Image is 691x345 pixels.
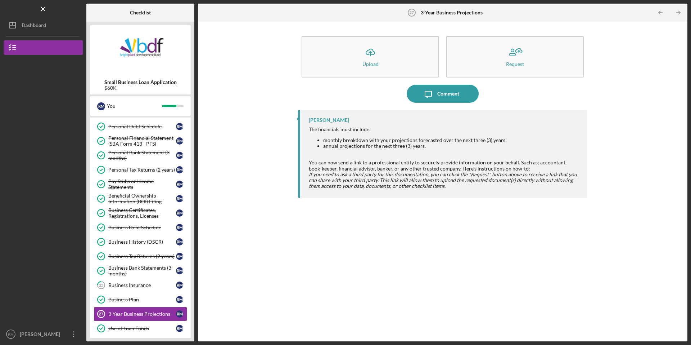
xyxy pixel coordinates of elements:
[108,326,176,331] div: Use of Loan Funds
[108,225,176,230] div: Business Debt Schedule
[176,181,183,188] div: R M
[99,283,103,288] tspan: 25
[18,327,65,343] div: [PERSON_NAME]
[108,207,176,219] div: Business Certificates, Registrations, Licenses
[108,253,176,259] div: Business Tax Returns (2 years)
[108,297,176,302] div: Business Plan
[94,220,187,235] a: Business Debt ScheduleRM
[309,160,580,171] div: You can now send a link to a professional entity to securely provide information on your behalf. ...
[407,85,479,103] button: Comment
[8,332,14,336] text: RM
[309,171,577,189] em: If you need to ask a third party for this documentation, you can click the "Request" button above...
[410,10,414,15] tspan: 27
[176,195,183,202] div: R M
[94,177,187,191] a: Pay Stubs or Income StatementsRM
[108,135,176,147] div: Personal Financial Statement (SBA Form 413 - PFS)
[108,124,176,129] div: Personal Debt Schedule
[22,18,46,34] div: Dashboard
[309,127,580,149] div: The financials must include:
[104,79,177,85] b: Small Business Loan Application
[4,327,83,341] button: RM[PERSON_NAME]
[446,36,584,78] button: Request
[4,18,83,32] button: Dashboard
[104,85,177,91] div: $60K
[94,278,187,292] a: 25Business InsuranceRM
[176,310,183,318] div: R M
[94,321,187,336] a: Use of Loan FundsRM
[108,193,176,204] div: Beneficial Ownership Information (BOI) Filing
[130,10,151,16] b: Checklist
[94,292,187,307] a: Business PlanRM
[97,102,105,110] div: R M
[94,148,187,163] a: Personal Bank Statement (3 months)RM
[99,312,103,316] tspan: 27
[108,282,176,288] div: Business Insurance
[94,307,187,321] a: 273-Year Business ProjectionsRM
[176,296,183,303] div: R M
[108,178,176,190] div: Pay Stubs or Income Statements
[94,191,187,206] a: Beneficial Ownership Information (BOI) FilingRM
[108,150,176,161] div: Personal Bank Statement (3 months)
[176,267,183,274] div: R M
[323,137,580,143] li: monthly breakdown with your projections forecasted over the next three (3) years
[176,209,183,217] div: R M
[94,134,187,148] a: Personal Financial Statement (SBA Form 413 - PFS)RM
[108,265,176,277] div: Business Bank Statements (3 months)
[176,152,183,159] div: R M
[323,143,580,149] li: annual projections for the next three (3) years.
[176,137,183,145] div: R M
[421,10,483,16] b: 3-Year Business Projections
[107,100,162,112] div: You
[176,282,183,289] div: R M
[302,36,439,78] button: Upload
[176,253,183,260] div: R M
[90,29,191,72] img: Product logo
[176,325,183,332] div: R M
[309,172,580,189] div: ​
[94,206,187,220] a: Business Certificates, Registrations, LicensesRM
[94,119,187,134] a: Personal Debt ScheduleRM
[108,167,176,173] div: Personal Tax Returns (2 years)
[108,311,176,317] div: 3-Year Business Projections
[362,61,379,67] div: Upload
[108,239,176,245] div: Business History (DSCR)
[176,123,183,130] div: R M
[176,166,183,173] div: R M
[94,235,187,249] a: Business History (DSCR)RM
[94,249,187,264] a: Business Tax Returns (2 years)RM
[94,264,187,278] a: Business Bank Statements (3 months)RM
[176,238,183,246] div: R M
[506,61,524,67] div: Request
[94,163,187,177] a: Personal Tax Returns (2 years)RM
[309,117,349,123] div: [PERSON_NAME]
[437,85,459,103] div: Comment
[176,224,183,231] div: R M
